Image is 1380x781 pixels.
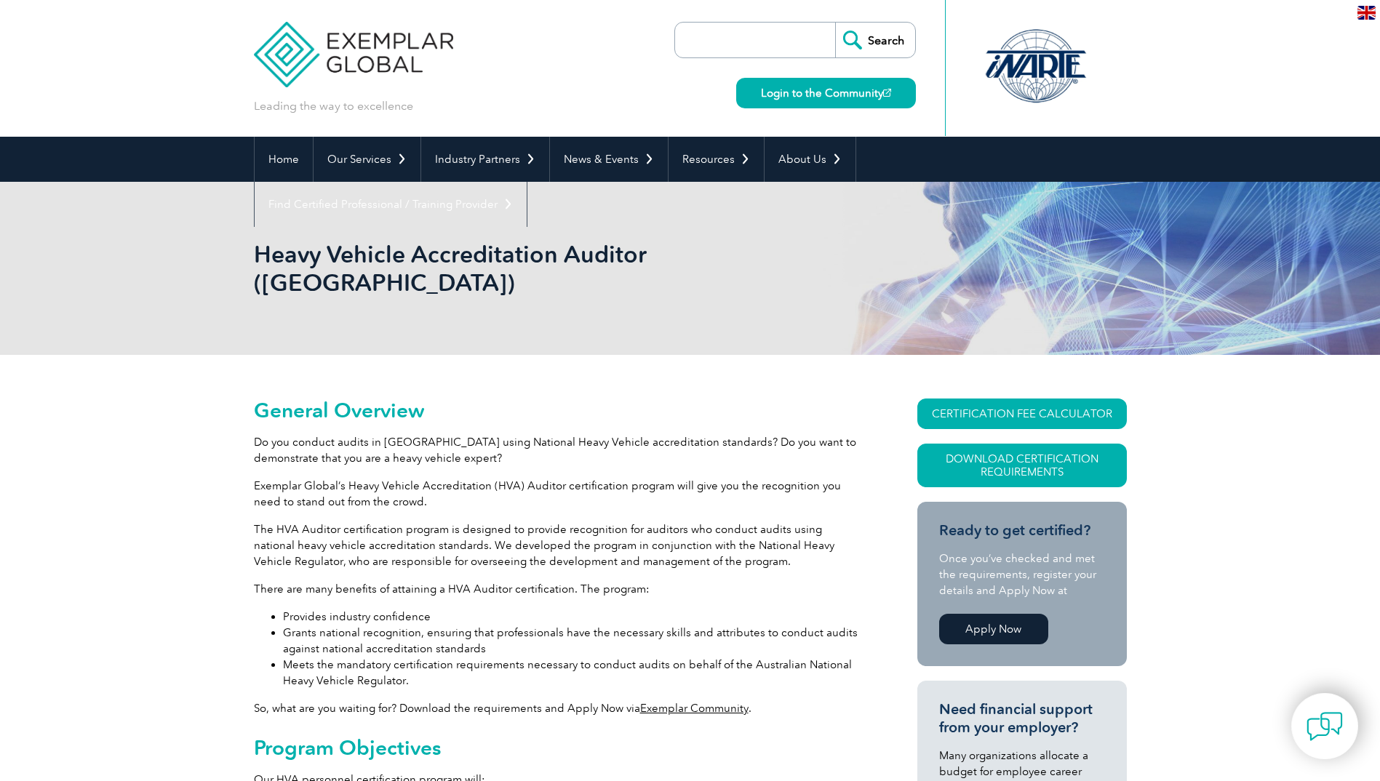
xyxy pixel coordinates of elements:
[917,444,1127,487] a: Download Certification Requirements
[283,625,865,657] li: Grants national recognition, ensuring that professionals have the necessary skills and attributes...
[939,521,1105,540] h3: Ready to get certified?
[255,182,527,227] a: Find Certified Professional / Training Provider
[254,736,865,759] h2: Program Objectives
[254,581,865,597] p: There are many benefits of attaining a HVA Auditor certification. The program:
[254,700,865,716] p: So, what are you waiting for? Download the requirements and Apply Now via .
[550,137,668,182] a: News & Events
[283,609,865,625] li: Provides industry confidence
[254,98,413,114] p: Leading the way to excellence
[254,478,865,510] p: Exemplar Global’s Heavy Vehicle Accreditation (HVA) Auditor certification program will give you t...
[939,700,1105,737] h3: Need financial support from your employer?
[939,614,1048,644] a: Apply Now
[254,521,865,569] p: The HVA Auditor certification program is designed to provide recognition for auditors who conduct...
[255,137,313,182] a: Home
[1357,6,1376,20] img: en
[283,657,865,689] li: Meets the mandatory certification requirements necessary to conduct audits on behalf of the Austr...
[640,702,749,715] a: Exemplar Community
[835,23,915,57] input: Search
[765,137,855,182] a: About Us
[1307,708,1343,745] img: contact-chat.png
[421,137,549,182] a: Industry Partners
[314,137,420,182] a: Our Services
[254,240,813,297] h1: Heavy Vehicle Accreditation Auditor ([GEOGRAPHIC_DATA])
[917,398,1127,429] a: CERTIFICATION FEE CALCULATOR
[883,89,891,97] img: open_square.png
[254,398,865,422] h2: General Overview
[939,550,1105,598] p: Once you’ve checked and met the requirements, register your details and Apply Now at
[669,137,764,182] a: Resources
[254,434,865,466] p: Do you conduct audits in [GEOGRAPHIC_DATA] using National Heavy Vehicle accreditation standards? ...
[736,78,916,108] a: Login to the Community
